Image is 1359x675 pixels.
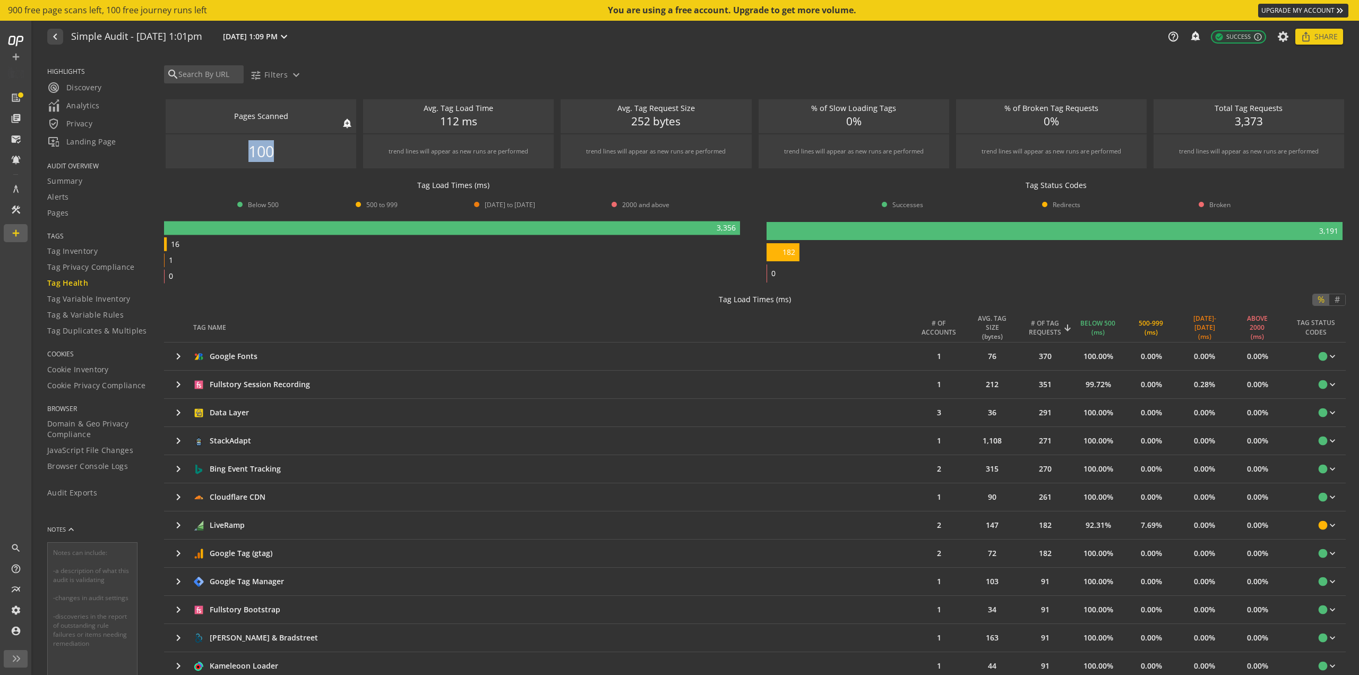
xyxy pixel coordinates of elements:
div: 0.00% [1136,348,1167,364]
span: # [1331,294,1344,305]
span: Audit Exports [47,488,97,498]
div: trend lines will appear as new runs are performed [982,147,1121,156]
img: 479.svg [193,604,204,616]
button: [DATE] 1:09 PM [221,30,293,44]
mat-icon: keyboard_arrow_right [172,631,185,644]
span: 0% [1044,114,1059,130]
div: 0.00% [1189,602,1220,618]
td: 261 [1023,483,1076,511]
td: 76 [970,343,1023,370]
button: NOTES [47,517,76,542]
div: 0.28% [1189,377,1220,392]
img: 1329.svg [193,661,204,672]
text: 1 [169,255,173,265]
mat-icon: keyboard_arrow_down [1327,464,1338,474]
mat-icon: keyboard_arrow_right [172,434,185,447]
td: 1,108 [970,427,1023,455]
mat-icon: circle [1318,520,1328,531]
td: 1 [917,624,970,652]
div: You are using a free account. Upgrade to get more volume. [608,4,857,16]
img: 211.svg [193,407,204,418]
div: 0.00% [1242,630,1274,646]
mat-icon: settings [11,605,21,616]
span: [DATE] to [DATE] [485,200,535,209]
span: Browser Console Logs [47,461,128,472]
div: 0.00% [1136,405,1167,421]
td: 212 [970,371,1023,398]
mat-icon: mark_email_read [11,134,21,144]
span: HIGHLIGHTS [47,67,151,76]
mat-icon: add_alert [342,118,352,129]
div: 0.00% [1242,433,1274,449]
mat-icon: info_outline [1253,32,1262,41]
text: 0 [771,268,776,278]
span: Domain & Geo Privacy Compliance [47,418,151,440]
mat-icon: keyboard_arrow_down [1327,407,1338,418]
img: 480.svg [193,379,204,390]
div: TAG NAME [193,323,226,332]
div: 0.00% [1189,489,1220,505]
div: 100.00% [1078,489,1119,505]
span: 112 ms [440,114,477,130]
div: # OF TAGREQUESTS [1027,319,1072,337]
span: BROWSER [47,404,151,413]
td: 351 [1023,371,1076,398]
mat-icon: notifications_active [11,155,21,165]
mat-icon: architecture [11,184,21,194]
div: 100.00% [1078,348,1119,364]
td: 1 [917,427,970,455]
mat-icon: list_alt [11,92,21,103]
span: Successes [892,200,923,209]
div: 100.00% [1078,545,1119,561]
div: 0.00% [1242,348,1274,364]
div: 0.00% [1189,405,1220,421]
div: 0.00% [1242,517,1274,533]
div: Google Tag (gtag) [210,548,272,559]
td: 2 [917,540,970,567]
mat-icon: circle [1318,548,1328,559]
div: 0.00% [1136,545,1167,561]
td: 147 [970,511,1023,539]
div: 0.00% [1242,489,1274,505]
mat-icon: keyboard_arrow_down [1327,576,1338,587]
mat-icon: circle [1318,464,1328,474]
div: # OFACCOUNTS [921,319,966,337]
div: Fullstory Session Recording [210,379,310,390]
mat-icon: help_outline [11,563,21,574]
mat-icon: keyboard_arrow_right [172,378,185,391]
mat-icon: circle [1318,604,1328,615]
div: 100.00% [1078,405,1119,421]
mat-icon: construction [11,204,21,215]
img: Customer Logo [8,65,24,81]
span: AUDIT OVERVIEW [47,161,151,170]
div: trend lines will appear as new runs are performed [1179,147,1319,156]
img: 655.svg [193,548,204,559]
mat-icon: verified_user [47,117,60,130]
mat-icon: check_circle [1215,32,1224,41]
mat-icon: circle [1318,633,1328,643]
div: Fullstory Bootstrap [210,604,280,615]
span: Share [1314,27,1338,46]
span: Cookie Inventory [47,364,109,375]
mat-icon: keyboard_arrow_right [172,406,185,419]
div: AVG. TAG SIZE (bytes) [974,314,1010,341]
span: Filters [264,65,288,84]
div: 500-999 (ms) [1139,319,1163,337]
td: 2 [917,455,970,483]
td: 91 [1023,624,1076,652]
td: 72 [970,540,1023,567]
mat-icon: tune [250,70,261,81]
td: 1 [917,596,970,623]
div: 0.00% [1242,405,1274,421]
img: 1521.svg [193,492,204,503]
div: 0.00% [1189,517,1220,533]
img: 18.svg [193,576,204,587]
div: % of Slow Loading Tags [764,103,944,114]
mat-icon: keyboard_arrow_right [172,491,185,503]
input: Search By URL [177,69,241,80]
button: Share [1295,29,1343,45]
text: 3,356 [717,223,736,233]
span: Success [1215,32,1251,41]
mat-icon: circle [1318,576,1328,587]
mat-icon: keyboard_arrow_down [1327,661,1338,671]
